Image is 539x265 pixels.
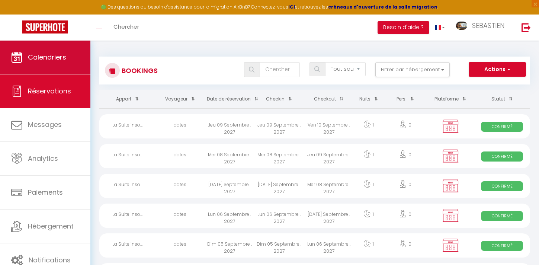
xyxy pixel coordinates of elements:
span: Hébergement [28,221,74,231]
span: Chercher [113,23,139,31]
th: Sort by booking date [205,90,254,108]
span: Réservations [28,86,71,96]
img: logout [522,23,531,32]
th: Sort by rentals [99,90,155,108]
span: Calendriers [28,52,66,62]
span: SEBASTIEN [472,21,504,30]
th: Sort by nights [353,90,384,108]
button: Actions [469,62,526,77]
button: Besoin d'aide ? [378,21,429,34]
img: Super Booking [22,20,68,33]
a: ICI [288,4,295,10]
span: Notifications [29,255,71,265]
th: Sort by channel [427,90,474,108]
th: Sort by checkout [304,90,353,108]
th: Sort by people [384,90,427,108]
a: ... SEBASTIEN [450,15,514,41]
h3: Bookings [120,62,158,79]
a: Chercher [108,15,145,41]
input: Chercher [260,62,300,77]
button: Filtrer par hébergement [375,62,450,77]
button: Ouvrir le widget de chat LiveChat [6,3,28,25]
span: Messages [28,120,62,129]
span: Analytics [28,154,58,163]
th: Sort by checkin [254,90,304,108]
th: Sort by status [474,90,530,108]
span: Paiements [28,188,63,197]
th: Sort by guest [155,90,205,108]
a: créneaux d'ouverture de la salle migration [328,4,437,10]
img: ... [456,22,467,30]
